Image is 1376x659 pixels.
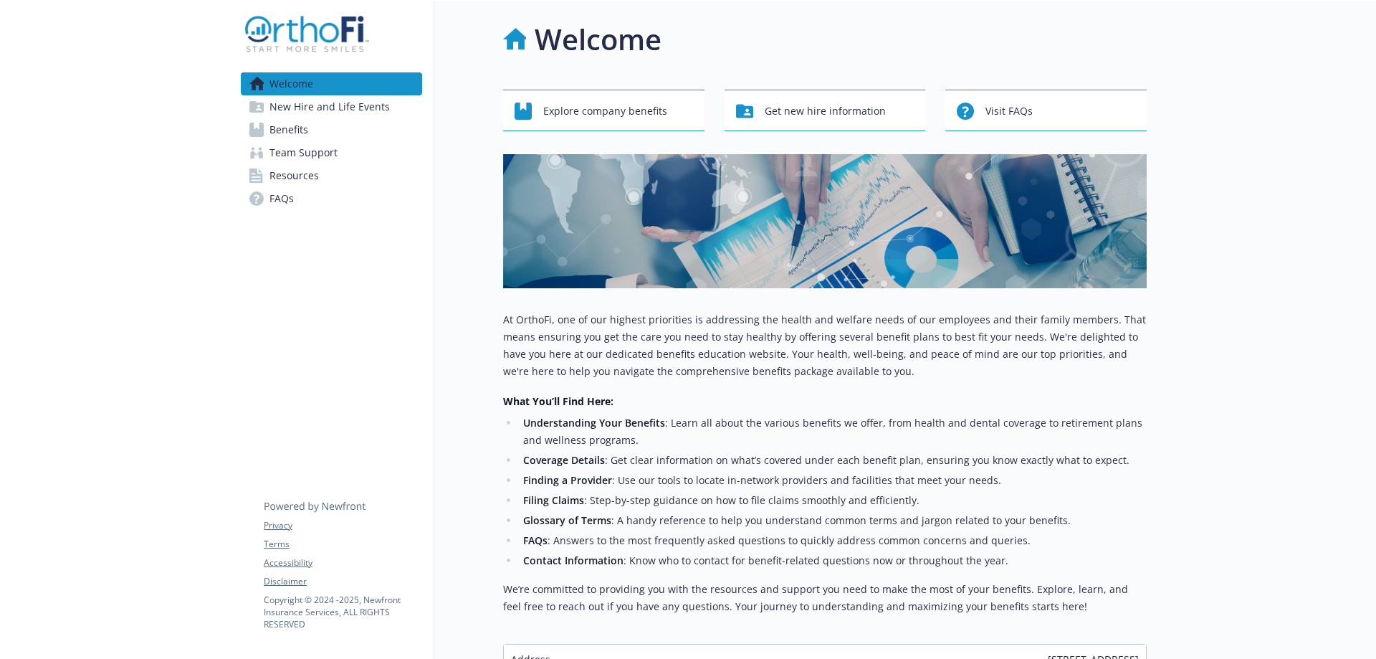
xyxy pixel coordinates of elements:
li: : A handy reference to help you understand common terms and jargon related to your benefits. [519,512,1147,529]
span: Team Support [269,141,338,164]
span: New Hire and Life Events [269,95,390,118]
p: We’re committed to providing you with the resources and support you need to make the most of your... [503,581,1147,615]
img: overview page banner [503,154,1147,288]
span: Welcome [269,72,313,95]
button: Explore company benefits [503,90,704,131]
a: Welcome [241,72,422,95]
li: : Learn all about the various benefits we offer, from health and dental coverage to retirement pl... [519,414,1147,449]
a: Disclaimer [264,575,421,588]
li: : Answers to the most frequently asked questions to quickly address common concerns and queries. [519,532,1147,549]
a: Team Support [241,141,422,164]
strong: Coverage Details [523,453,605,467]
a: Benefits [241,118,422,141]
span: Explore company benefits [543,98,667,125]
a: Privacy [264,519,421,532]
button: Get new hire information [725,90,926,131]
li: : Get clear information on what’s covered under each benefit plan, ensuring you know exactly what... [519,452,1147,469]
h1: Welcome [535,18,661,61]
li: : Use our tools to locate in-network providers and facilities that meet your needs. [519,472,1147,489]
a: Terms [264,538,421,551]
strong: Understanding Your Benefits [523,416,665,430]
strong: What You’ll Find Here: [503,394,613,408]
span: Benefits [269,118,308,141]
button: Visit FAQs [945,90,1147,131]
a: Resources [241,164,422,187]
strong: Finding a Provider [523,473,612,487]
p: Copyright © 2024 - 2025 , Newfront Insurance Services, ALL RIGHTS RESERVED [264,594,421,630]
span: FAQs [269,187,294,210]
strong: Contact Information [523,554,623,567]
strong: Glossary of Terms [523,513,611,527]
span: Get new hire information [765,98,886,125]
span: Resources [269,164,319,187]
a: Accessibility [264,556,421,569]
p: At OrthoFi, one of our highest priorities is addressing the health and welfare needs of our emplo... [503,311,1147,380]
span: Visit FAQs [985,98,1033,125]
li: : Know who to contact for benefit-related questions now or throughout the year. [519,552,1147,569]
strong: Filing Claims [523,493,584,507]
a: FAQs [241,187,422,210]
li: : Step-by-step guidance on how to file claims smoothly and efficiently. [519,492,1147,509]
strong: FAQs [523,534,548,547]
a: New Hire and Life Events [241,95,422,118]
